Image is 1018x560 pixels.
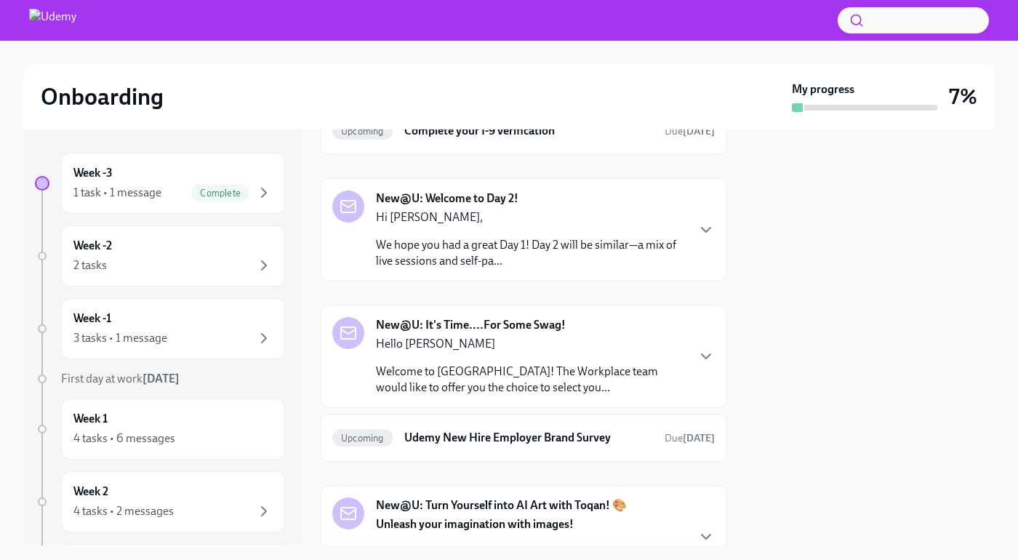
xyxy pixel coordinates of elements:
[29,9,76,32] img: Udemy
[35,471,285,532] a: Week 24 tasks • 2 messages
[376,517,574,531] strong: Unleash your imagination with images!
[35,225,285,287] a: Week -22 tasks
[143,372,180,385] strong: [DATE]
[376,497,627,513] strong: New@U: Turn Yourself into AI Art with Toqan! 🎨
[665,124,715,138] span: October 22nd, 2025 13:00
[73,238,112,254] h6: Week -2
[376,191,518,207] strong: New@U: Welcome to Day 2!
[332,426,715,449] a: UpcomingUdemy New Hire Employer Brand SurveyDue[DATE]
[41,82,164,111] h2: Onboarding
[35,399,285,460] a: Week 14 tasks • 6 messages
[404,123,653,139] h6: Complete your I-9 verification
[73,185,161,201] div: 1 task • 1 message
[73,257,107,273] div: 2 tasks
[73,330,167,346] div: 3 tasks • 1 message
[404,430,653,446] h6: Udemy New Hire Employer Brand Survey
[332,119,715,143] a: UpcomingComplete your I-9 verificationDue[DATE]
[376,237,686,269] p: We hope you had a great Day 1! Day 2 will be similar—a mix of live sessions and self-pa...
[35,298,285,359] a: Week -13 tasks • 1 message
[665,432,715,444] span: Due
[665,125,715,137] span: Due
[73,165,113,181] h6: Week -3
[73,411,108,427] h6: Week 1
[332,433,393,444] span: Upcoming
[332,126,393,137] span: Upcoming
[191,188,249,199] span: Complete
[376,336,686,352] p: Hello [PERSON_NAME]
[35,153,285,214] a: Week -31 task • 1 messageComplete
[683,432,715,444] strong: [DATE]
[665,431,715,445] span: October 25th, 2025 12:00
[376,209,686,225] p: Hi [PERSON_NAME],
[73,503,174,519] div: 4 tasks • 2 messages
[61,372,180,385] span: First day at work
[949,84,977,110] h3: 7%
[73,484,108,500] h6: Week 2
[73,311,111,327] h6: Week -1
[683,125,715,137] strong: [DATE]
[376,317,566,333] strong: New@U: It's Time....For Some Swag!
[73,431,175,447] div: 4 tasks • 6 messages
[376,364,686,396] p: Welcome to [GEOGRAPHIC_DATA]! The Workplace team would like to offer you the choice to select you...
[792,81,854,97] strong: My progress
[35,371,285,387] a: First day at work[DATE]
